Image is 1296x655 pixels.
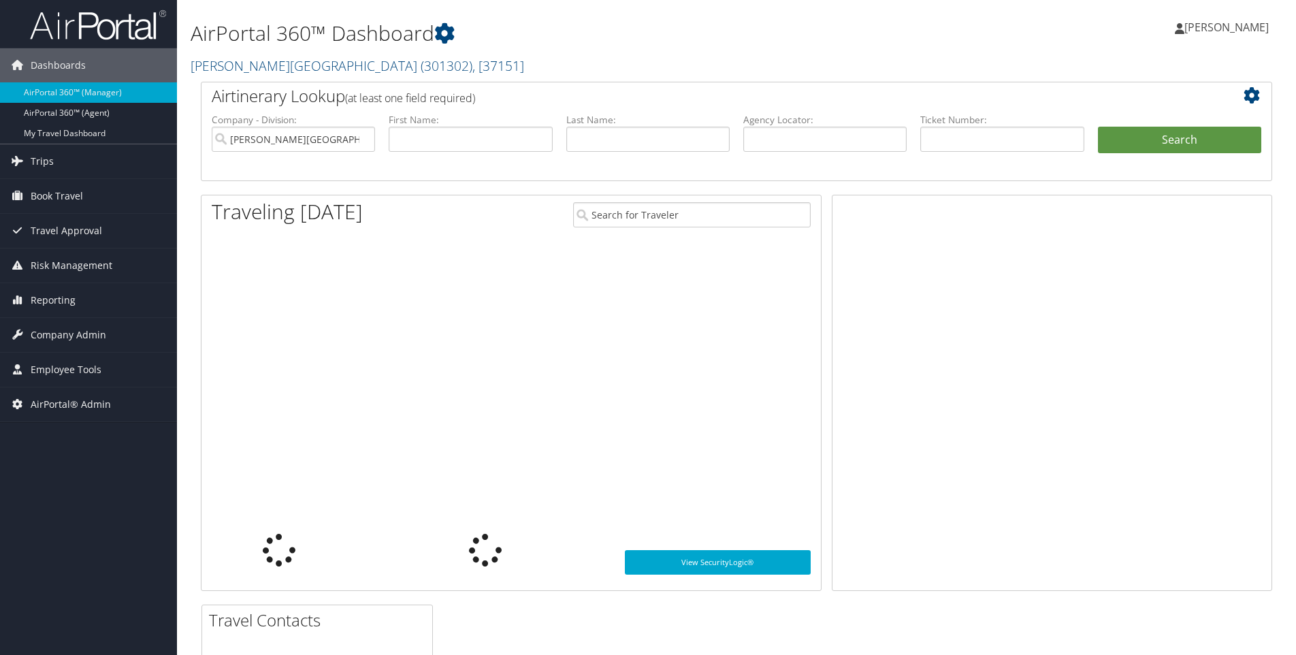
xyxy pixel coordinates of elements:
[389,113,552,127] label: First Name:
[31,214,102,248] span: Travel Approval
[31,387,111,421] span: AirPortal® Admin
[625,550,811,575] a: View SecurityLogic®
[1175,7,1282,48] a: [PERSON_NAME]
[191,57,524,75] a: [PERSON_NAME][GEOGRAPHIC_DATA]
[1098,127,1261,154] button: Search
[31,48,86,82] span: Dashboards
[1184,20,1269,35] span: [PERSON_NAME]
[209,609,432,632] h2: Travel Contacts
[345,91,475,106] span: (at least one field required)
[31,353,101,387] span: Employee Tools
[212,197,363,226] h1: Traveling [DATE]
[743,113,907,127] label: Agency Locator:
[191,19,918,48] h1: AirPortal 360™ Dashboard
[566,113,730,127] label: Last Name:
[31,179,83,213] span: Book Travel
[421,57,472,75] span: ( 301302 )
[472,57,524,75] span: , [ 37151 ]
[31,283,76,317] span: Reporting
[573,202,811,227] input: Search for Traveler
[30,9,166,41] img: airportal-logo.png
[31,249,112,283] span: Risk Management
[920,113,1084,127] label: Ticket Number:
[31,318,106,352] span: Company Admin
[31,144,54,178] span: Trips
[212,84,1172,108] h2: Airtinerary Lookup
[212,113,375,127] label: Company - Division:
